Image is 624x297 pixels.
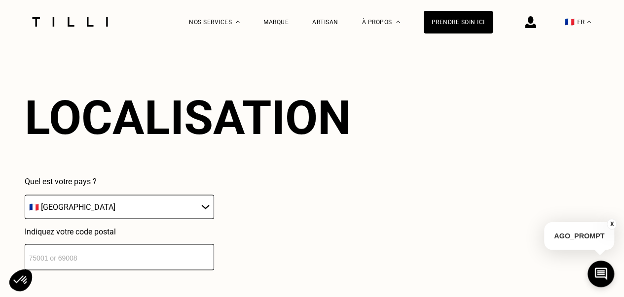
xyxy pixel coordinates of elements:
a: Marque [263,19,289,26]
p: AGO_PROMPT [544,222,614,250]
img: Menu déroulant à propos [396,21,400,23]
span: 🇫🇷 [565,17,575,27]
img: Logo du service de couturière Tilli [29,17,111,27]
div: Localisation [25,90,351,145]
input: 75001 or 69008 [25,244,214,270]
p: Indiquez votre code postal [25,227,214,236]
img: menu déroulant [587,21,591,23]
img: icône connexion [525,16,536,28]
a: Prendre soin ici [424,11,493,33]
a: Artisan [312,19,338,26]
button: X [607,219,617,230]
img: Menu déroulant [236,21,240,23]
p: Quel est votre pays ? [25,176,214,186]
